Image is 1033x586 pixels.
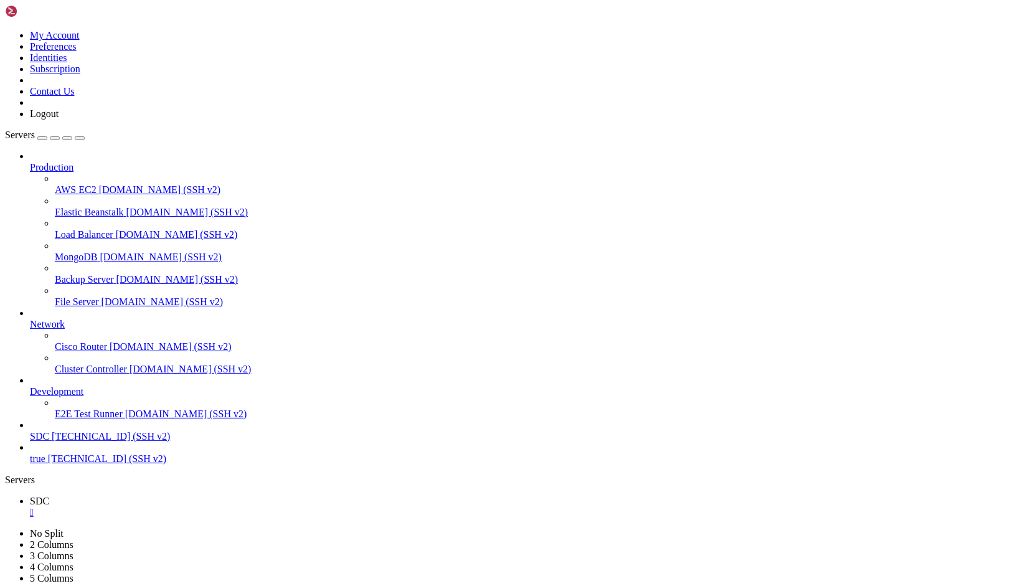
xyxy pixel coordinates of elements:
[55,409,123,419] span: E2E Test Runner
[52,431,170,442] span: [TECHNICAL_ID] (SSH v2)
[125,409,247,419] span: [DOMAIN_NAME] (SSH v2)
[30,573,73,584] a: 5 Columns
[55,397,1028,420] li: E2E Test Runner [DOMAIN_NAME] (SSH v2)
[55,352,1028,375] li: Cluster Controller [DOMAIN_NAME] (SSH v2)
[5,5,871,16] x-row: Welcome to Ubuntu 22.04.5 LTS (GNU/Linux 5.15.0-140-generic x86_64)
[116,229,238,240] span: [DOMAIN_NAME] (SSH v2)
[5,238,871,248] x-row: New release '24.04.3 LTS' available.
[5,185,871,196] x-row: To see these additional updates run: apt list --upgradable
[55,207,1028,218] a: Elastic Beanstalk [DOMAIN_NAME] (SSH v2)
[55,296,1028,308] a: File Server [DOMAIN_NAME] (SSH v2)
[5,37,871,47] x-row: * Management: [URL][DOMAIN_NAME]
[30,30,80,40] a: My Account
[30,108,59,119] a: Logout
[30,319,1028,330] a: Network
[100,252,222,262] span: [DOMAIN_NAME] (SSH v2)
[30,308,1028,375] li: Network
[30,386,1028,397] a: Development
[5,354,871,365] x-row: [PERSON_NAME]@iZl4v8ptwcx20uqzkuwxonZ:~$
[30,539,73,550] a: 2 Columns
[55,252,97,262] span: MongoDB
[30,496,49,506] span: SDC
[126,207,248,217] span: [DOMAIN_NAME] (SSH v2)
[48,453,166,464] span: [TECHNICAL_ID] (SSH v2)
[5,121,871,132] x-row: Swap usage: 0%
[5,344,871,354] x-row: Last login: [DATE] from [TECHNICAL_ID]
[5,69,871,79] x-row: System information as of [DATE]
[99,184,221,195] span: [DOMAIN_NAME] (SSH v2)
[55,341,1028,352] a: Cisco Router [DOMAIN_NAME] (SSH v2)
[55,229,113,240] span: Load Balancer
[30,431,1028,442] a: SDC [TECHNICAL_ID] (SSH v2)
[55,409,1028,420] a: E2E Test Runner [DOMAIN_NAME] (SSH v2)
[5,90,871,100] x-row: System load: 0.83 Processes: 267
[101,296,224,307] span: [DOMAIN_NAME] (SSH v2)
[30,431,49,442] span: SDC
[5,26,871,37] x-row: * Documentation: [URL][DOMAIN_NAME]
[116,274,238,285] span: [DOMAIN_NAME] (SSH v2)
[5,280,871,291] x-row: 1 updates could not be installed automatically. For more details,
[30,162,73,172] span: Production
[30,528,64,539] a: No Split
[30,64,80,74] a: Subscription
[55,184,97,195] span: AWS EC2
[55,274,1028,285] a: Backup Server [DOMAIN_NAME] (SSH v2)
[55,207,124,217] span: Elastic Beanstalk
[30,86,75,97] a: Contact Us
[5,475,1028,486] div: Servers
[30,151,1028,308] li: Production
[5,291,871,301] x-row: see /var/log/unattended-upgrades/unattended-upgrades.log
[5,153,871,164] x-row: Expanded Security Maintenance for Applications is not enabled.
[55,285,1028,308] li: File Server [DOMAIN_NAME] (SSH v2)
[30,52,67,63] a: Identities
[30,507,1028,518] a: 
[5,130,85,140] a: Servers
[5,206,871,217] x-row: 8 additional security updates can be applied with ESM Apps.
[5,217,871,227] x-row: Learn more about enabling ESM Apps service at [URL][DOMAIN_NAME]
[55,341,107,352] span: Cisco Router
[5,5,77,17] img: Shellngn
[30,551,73,561] a: 3 Columns
[30,319,65,329] span: Network
[55,218,1028,240] li: Load Balancer [DOMAIN_NAME] (SSH v2)
[30,386,83,397] span: Development
[55,364,127,374] span: Cluster Controller
[30,453,45,464] span: true
[55,364,1028,375] a: Cluster Controller [DOMAIN_NAME] (SSH v2)
[55,274,114,285] span: Backup Server
[110,341,232,352] span: [DOMAIN_NAME] (SSH v2)
[30,453,1028,465] a: true [TECHNICAL_ID] (SSH v2)
[30,496,1028,518] a: SDC
[55,330,1028,352] li: Cisco Router [DOMAIN_NAME] (SSH v2)
[30,562,73,572] a: 4 Columns
[30,162,1028,173] a: Production
[5,100,871,111] x-row: Usage of /: 80.2% of 98.05GB Users logged in: 0
[55,263,1028,285] li: Backup Server [DOMAIN_NAME] (SSH v2)
[5,174,871,185] x-row: 12 updates can be applied immediately.
[55,173,1028,196] li: AWS EC2 [DOMAIN_NAME] (SSH v2)
[173,354,178,365] div: (32, 33)
[30,375,1028,420] li: Development
[30,420,1028,442] li: SDC [TECHNICAL_ID] (SSH v2)
[30,41,77,52] a: Preferences
[5,248,871,259] x-row: Run 'do-release-upgrade' to upgrade to it.
[55,184,1028,196] a: AWS EC2 [DOMAIN_NAME] (SSH v2)
[55,252,1028,263] a: MongoDB [DOMAIN_NAME] (SSH v2)
[5,47,871,58] x-row: * Support: [URL][DOMAIN_NAME]
[30,442,1028,465] li: true [TECHNICAL_ID] (SSH v2)
[130,364,252,374] span: [DOMAIN_NAME] (SSH v2)
[5,130,35,140] span: Servers
[55,196,1028,218] li: Elastic Beanstalk [DOMAIN_NAME] (SSH v2)
[55,240,1028,263] li: MongoDB [DOMAIN_NAME] (SSH v2)
[5,323,871,333] x-row: Welcome to Alibaba Cloud Elastic Compute Service !
[5,111,871,121] x-row: Memory usage: 30% IPv4 address for eth0: [TECHNICAL_ID]
[55,229,1028,240] a: Load Balancer [DOMAIN_NAME] (SSH v2)
[55,296,99,307] span: File Server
